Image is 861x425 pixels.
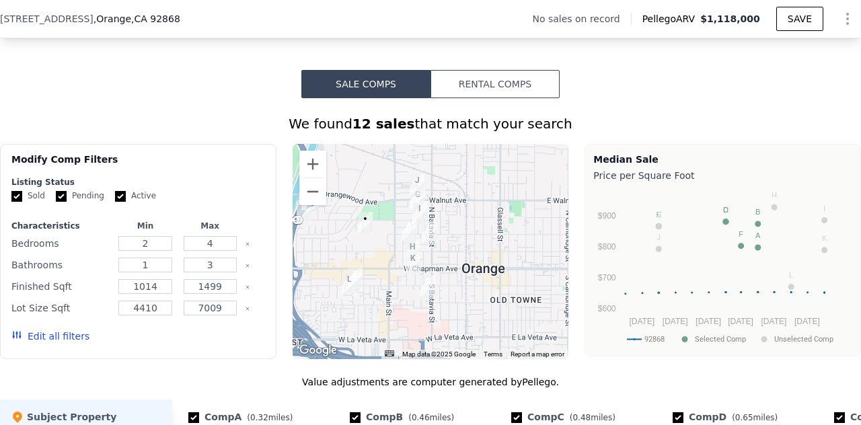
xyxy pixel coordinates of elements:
[11,177,265,188] div: Listing Status
[11,410,116,424] div: Subject Property
[822,234,827,242] text: K
[642,12,701,26] span: Pellego ARV
[761,317,787,326] text: [DATE]
[532,12,630,26] div: No sales on record
[93,12,180,26] span: , Orange
[11,191,22,202] input: Sold
[774,335,833,344] text: Unselected Comp
[11,234,110,253] div: Bedrooms
[402,219,416,242] div: 1127 W Acacia Ave
[352,116,415,132] strong: 12 sales
[735,413,753,422] span: 0.65
[663,317,688,326] text: [DATE]
[296,342,340,359] a: Open this area in Google Maps (opens a new window)
[245,263,250,268] button: Clear
[11,299,110,317] div: Lot Size Sqft
[593,185,849,353] svg: A chart.
[402,350,476,358] span: Map data ©2025 Google
[11,153,265,177] div: Modify Comp Filters
[56,191,67,202] input: Pending
[241,413,298,422] span: ( miles)
[726,413,783,422] span: ( miles)
[723,206,728,214] text: D
[350,410,459,424] div: Comp B
[598,211,616,221] text: $900
[410,173,424,196] div: 525 N Emerald Dr
[598,304,616,313] text: $600
[755,208,760,216] text: B
[430,70,560,98] button: Rental Comps
[11,277,110,296] div: Finished Sqft
[296,342,340,359] img: Google
[297,200,311,223] div: 2344 W Sycamore Ave
[593,166,852,185] div: Price per Square Foot
[673,410,783,424] div: Comp D
[657,233,661,241] text: J
[11,256,110,274] div: Bathrooms
[739,230,744,238] text: F
[11,330,89,343] button: Edit all filters
[56,190,104,202] label: Pending
[245,284,250,290] button: Clear
[405,240,420,263] div: 1060 W Arbor Way
[403,413,459,422] span: ( miles)
[728,317,753,326] text: [DATE]
[484,350,502,358] a: Terms (opens in new tab)
[420,275,435,298] div: 244 N Batavia
[564,413,621,422] span: ( miles)
[385,350,394,356] button: Keyboard shortcuts
[776,7,823,31] button: SAVE
[11,221,110,231] div: Characteristics
[422,221,437,244] div: 244 N Batavia St
[348,268,363,291] div: 220 S Castle Cir
[598,242,616,252] text: $800
[299,178,326,205] button: Zoom out
[188,410,298,424] div: Comp A
[410,188,425,210] div: 443 N Emerald
[115,190,156,202] label: Active
[250,413,268,422] span: 0.32
[823,204,825,212] text: I
[245,241,250,247] button: Clear
[511,350,564,358] a: Report a map error
[299,151,326,178] button: Zoom in
[695,335,746,344] text: Selected Comp
[644,335,665,344] text: 92868
[11,190,45,202] label: Sold
[116,221,175,231] div: Min
[412,413,430,422] span: 0.46
[700,13,760,24] span: $1,118,000
[342,272,357,295] div: 1837 W Las Palmas Cir
[572,413,591,422] span: 0.48
[115,191,126,202] input: Active
[511,410,621,424] div: Comp C
[789,271,793,279] text: L
[598,273,616,282] text: $700
[656,210,662,219] text: G
[301,70,430,98] button: Sale Comps
[696,317,722,326] text: [DATE]
[772,191,777,199] text: H
[358,212,373,235] div: 321 N Ash St
[630,317,655,326] text: [DATE]
[245,306,250,311] button: Clear
[834,5,861,32] button: Show Options
[593,153,852,166] div: Median Sale
[180,221,239,231] div: Max
[794,317,820,326] text: [DATE]
[131,13,180,24] span: , CA 92868
[406,252,420,274] div: 122 S Lime St
[412,202,427,225] div: 365 N Lime St
[755,231,761,239] text: A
